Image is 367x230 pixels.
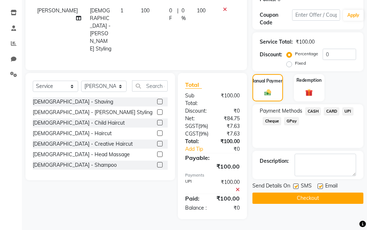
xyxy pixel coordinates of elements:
span: SMS [301,182,312,191]
input: Search or Scan [132,80,168,92]
span: GPay [284,117,299,125]
div: ₹0 [212,107,245,115]
span: CASH [305,107,321,116]
div: ( ) [180,122,214,130]
div: ₹7.63 [214,130,245,138]
label: Redemption [296,77,322,84]
div: Discount: [260,51,282,58]
span: UPI [342,107,354,116]
div: ₹100.00 [212,92,245,107]
div: [DEMOGRAPHIC_DATA] - Shampoo [33,161,117,169]
div: Coupon Code [260,11,292,27]
div: ₹100.00 [212,138,245,145]
span: 1 [120,7,123,14]
div: [DEMOGRAPHIC_DATA] - Child Haircut [33,119,125,127]
div: [DEMOGRAPHIC_DATA] - Creative Haircut [33,140,133,148]
div: Net: [180,115,212,122]
span: [PERSON_NAME] [37,7,78,14]
label: Fixed [295,60,306,66]
div: ₹100.00 [296,38,315,46]
span: 9% [200,131,207,137]
span: | [177,7,179,22]
span: Send Details On [252,182,290,191]
span: 0 % [181,7,188,22]
div: Total: [180,138,212,145]
button: Apply [343,10,364,21]
div: ( ) [180,130,214,138]
img: _gift.svg [303,88,315,97]
span: 100 [197,7,206,14]
button: Checkout [252,193,363,204]
span: CARD [324,107,339,116]
span: [DEMOGRAPHIC_DATA] - [PERSON_NAME] Styling [90,7,111,52]
span: Email [325,182,338,191]
span: Cheque [263,117,281,125]
span: 100 [141,7,149,14]
div: Sub Total: [180,92,212,107]
div: ₹7.63 [214,122,245,130]
div: Service Total: [260,38,293,46]
span: 9% [200,123,207,129]
div: [DEMOGRAPHIC_DATA] - Shaving [33,98,113,106]
div: Payments [185,172,240,178]
div: ₹0 [218,145,245,153]
div: Paid: [180,194,211,203]
div: ₹100.00 [180,162,245,171]
div: Balance : [180,204,212,212]
div: Discount: [180,107,212,115]
div: ₹0 [212,204,245,212]
span: SGST [185,123,198,129]
label: Percentage [295,51,318,57]
div: UPI [180,178,212,194]
span: CGST [185,130,199,137]
div: ₹100.00 [212,178,245,194]
div: Payable: [180,153,245,162]
div: [DEMOGRAPHIC_DATA] - Haircut [33,130,112,137]
input: Enter Offer / Coupon Code [292,9,340,21]
span: 0 F [169,7,175,22]
div: [DEMOGRAPHIC_DATA] - [PERSON_NAME] Styling [33,109,152,116]
div: ₹84.75 [212,115,245,122]
div: Description: [260,157,289,165]
label: Manual Payment [250,78,285,84]
div: [DEMOGRAPHIC_DATA] - Head Massage [33,151,130,158]
div: ₹100.00 [211,194,245,203]
span: Total [185,81,202,89]
a: Add Tip [180,145,218,153]
span: Payment Methods [260,107,302,115]
img: _cash.svg [262,89,273,96]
